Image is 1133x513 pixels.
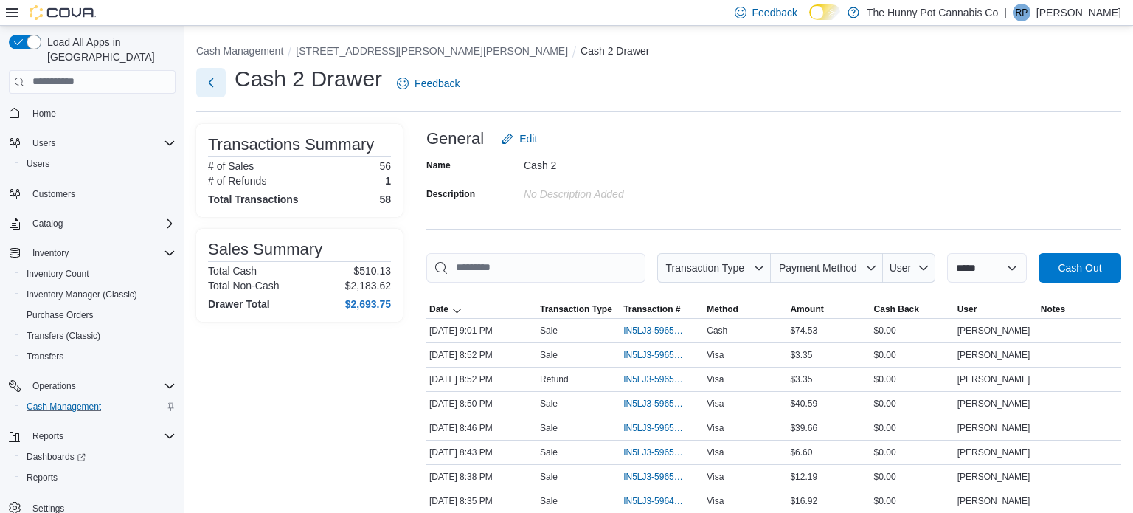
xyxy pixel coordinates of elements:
span: IN5LJ3-5965306 [623,325,686,337]
span: Notes [1041,303,1065,315]
span: Cash [707,325,727,337]
span: IN5LJ3-5965029 [623,471,686,483]
span: Cash Management [21,398,176,416]
span: [PERSON_NAME] [957,447,1030,458]
h3: General [426,130,484,148]
button: Catalog [27,215,69,233]
span: Visa [707,422,724,434]
span: IN5LJ3-5965167 [623,398,686,410]
button: Transaction Type [537,300,620,318]
h3: Transactions Summary [208,136,374,154]
a: Cash Management [21,398,107,416]
span: [PERSON_NAME] [957,349,1030,361]
div: $0.00 [871,419,954,437]
button: Amount [787,300,870,318]
span: IN5LJ3-5965123 [623,422,686,434]
div: No Description added [524,182,721,200]
div: Cash 2 [524,154,721,171]
div: [DATE] 8:43 PM [426,444,537,461]
span: [PERSON_NAME] [957,495,1030,507]
span: Home [27,104,176,123]
span: Load All Apps in [GEOGRAPHIC_DATA] [41,35,176,64]
span: Inventory Count [27,268,89,280]
span: Inventory [32,247,69,259]
button: Users [27,134,61,152]
button: Purchase Orders [15,305,181,326]
button: Inventory [3,243,181,264]
div: $0.00 [871,468,954,486]
p: 56 [379,160,391,172]
button: Catalog [3,213,181,234]
span: Catalog [32,218,63,230]
input: This is a search bar. As you type, the results lower in the page will automatically filter. [426,253,645,283]
button: Customers [3,183,181,204]
span: User [957,303,977,315]
p: [PERSON_NAME] [1036,4,1121,21]
span: Payment Method [779,262,857,274]
span: Customers [27,185,176,203]
span: User [890,262,912,274]
button: IN5LJ3-5965198 [623,346,701,364]
span: Cash Out [1058,261,1101,275]
span: Visa [707,471,724,483]
span: Dark Mode [809,20,810,21]
button: Transfers [15,346,181,367]
span: Inventory [27,244,176,262]
span: $40.59 [790,398,817,410]
button: Next [196,68,226,97]
a: Dashboards [15,447,181,467]
h4: 58 [379,193,391,205]
span: Transfers [27,351,63,362]
span: IN5LJ3-5965088 [623,447,686,458]
h6: # of Refunds [208,175,266,187]
div: [DATE] 8:52 PM [426,346,537,364]
button: Transaction Type [657,253,771,283]
p: Refund [540,373,569,385]
p: 1 [385,175,391,187]
p: Sale [540,325,558,337]
span: Amount [790,303,823,315]
span: Feedback [752,5,797,20]
h4: Drawer Total [208,298,270,310]
h3: Sales Summary [208,241,322,258]
span: Purchase Orders [27,309,94,321]
span: Transaction # [623,303,680,315]
span: Reports [21,469,176,486]
button: IN5LJ3-5965088 [623,444,701,461]
label: Description [426,188,475,200]
span: $74.53 [790,325,817,337]
span: Feedback [415,76,460,91]
button: Date [426,300,537,318]
h4: $2,693.75 [345,298,391,310]
span: Purchase Orders [21,306,176,324]
h1: Cash 2 Drawer [235,64,382,94]
span: Operations [27,377,176,395]
button: Cash Management [15,396,181,417]
span: Cash Management [27,401,101,413]
h6: Total Non-Cash [208,280,280,292]
nav: An example of EuiBreadcrumbs [196,44,1121,61]
span: Users [21,155,176,173]
span: $3.35 [790,349,812,361]
div: $0.00 [871,371,954,388]
span: Visa [707,349,724,361]
a: Transfers (Classic) [21,327,106,345]
div: $0.00 [871,322,954,340]
div: $0.00 [871,395,954,413]
span: Transaction Type [540,303,612,315]
a: Customers [27,185,81,203]
button: [STREET_ADDRESS][PERSON_NAME][PERSON_NAME] [296,45,568,57]
button: Cash Out [1039,253,1121,283]
span: [PERSON_NAME] [957,398,1030,410]
span: [PERSON_NAME] [957,325,1030,337]
span: Operations [32,380,76,392]
span: $6.60 [790,447,812,458]
button: Method [704,300,787,318]
button: Users [3,133,181,154]
label: Name [426,159,451,171]
span: RP [1016,4,1028,21]
h6: # of Sales [208,160,254,172]
a: Users [21,155,55,173]
button: IN5LJ3-5965167 [623,395,701,413]
span: Users [32,137,55,149]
